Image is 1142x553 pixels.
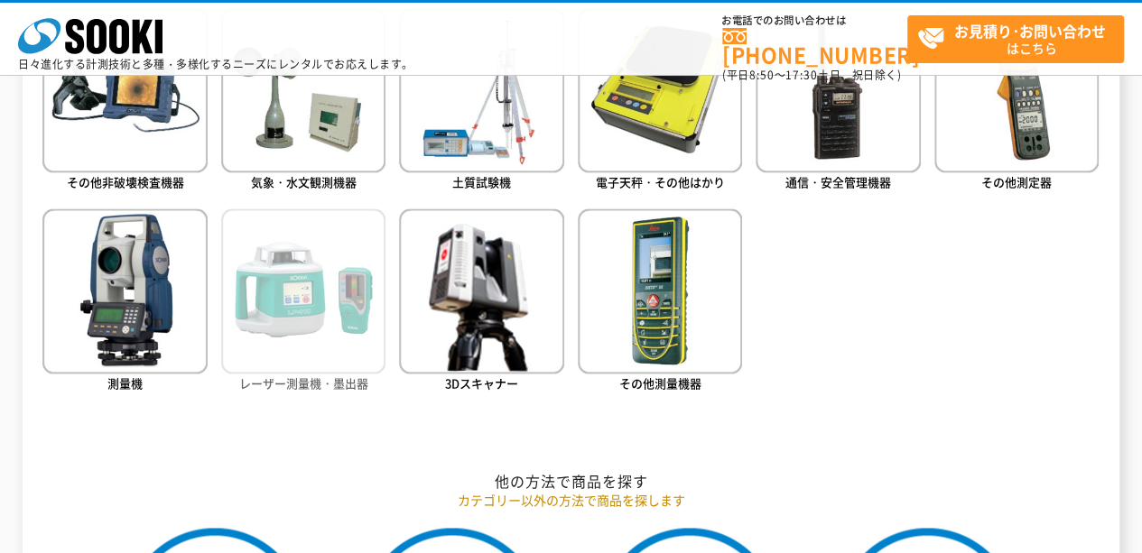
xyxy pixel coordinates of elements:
[399,208,563,395] a: 3Dスキャナー
[756,8,920,172] img: 通信・安全管理機器
[578,208,742,395] a: その他測量機器
[399,8,563,172] img: 土質試験機
[452,173,511,190] span: 土質試験機
[42,208,207,395] a: 測量機
[981,173,1052,190] span: その他測定器
[722,28,907,65] a: [PHONE_NUMBER]
[917,16,1123,61] span: はこちら
[42,491,1099,510] p: カテゴリー以外の方法で商品を探します
[756,8,920,195] a: 通信・安全管理機器
[67,173,184,190] span: その他非破壊検査機器
[749,67,775,83] span: 8:50
[578,208,742,373] img: その他測量機器
[619,374,701,392] span: その他測量機器
[578,8,742,195] a: 電子天秤・その他はかり
[445,374,518,392] span: 3Dスキャナー
[42,472,1099,491] h2: 他の方法で商品を探す
[785,173,891,190] span: 通信・安全管理機器
[18,59,413,69] p: 日々進化する計測技術と多種・多様化するニーズにレンタルでお応えします。
[934,8,1099,172] img: その他測定器
[934,8,1099,195] a: その他測定器
[251,173,357,190] span: 気象・水文観測機器
[399,208,563,373] img: 3Dスキャナー
[221,8,385,172] img: 気象・水文観測機器
[42,8,207,172] img: その他非破壊検査機器
[785,67,818,83] span: 17:30
[596,173,725,190] span: 電子天秤・その他はかり
[722,67,901,83] span: (平日 ～ 土日、祝日除く)
[221,8,385,195] a: 気象・水文観測機器
[42,8,207,195] a: その他非破壊検査機器
[954,20,1106,41] strong: お見積り･お問い合わせ
[42,208,207,373] img: 測量機
[578,8,742,172] img: 電子天秤・その他はかり
[239,374,368,392] span: レーザー測量機・墨出器
[907,15,1124,63] a: お見積り･お問い合わせはこちら
[221,208,385,373] img: レーザー測量機・墨出器
[107,374,143,392] span: 測量機
[399,8,563,195] a: 土質試験機
[722,15,907,26] span: お電話でのお問い合わせは
[221,208,385,395] a: レーザー測量機・墨出器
